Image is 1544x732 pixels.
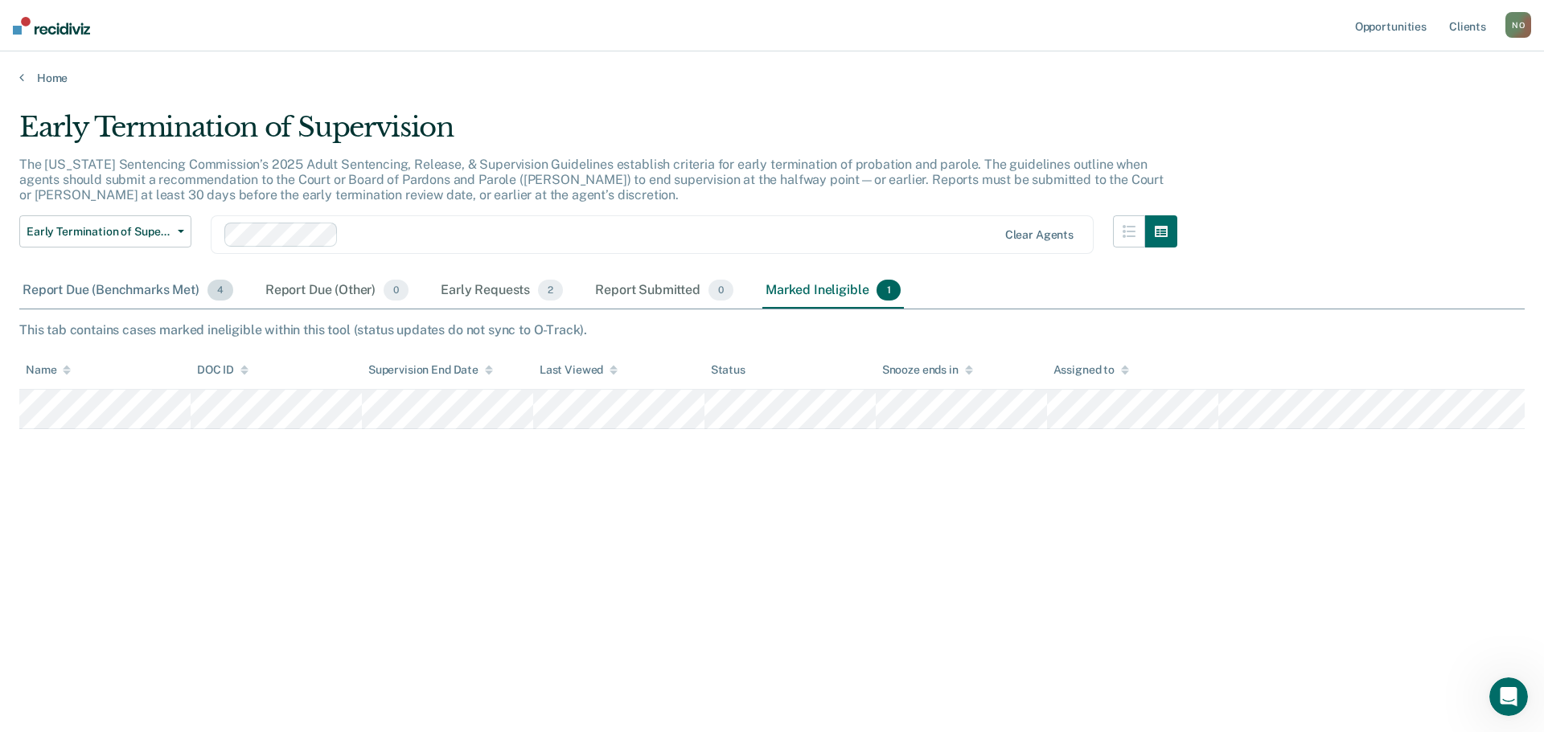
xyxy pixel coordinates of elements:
[19,273,236,309] div: Report Due (Benchmarks Met)4
[19,215,191,247] button: Early Termination of Supervision
[19,71,1525,85] a: Home
[19,157,1164,202] p: The [US_STATE] Sentencing Commission’s 2025 Adult Sentencing, Release, & Supervision Guidelines e...
[877,280,900,301] span: 1
[13,17,90,35] img: Recidiviz
[540,363,618,377] div: Last Viewed
[708,280,733,301] span: 0
[762,273,904,309] div: Marked Ineligible1
[384,280,409,301] span: 0
[19,322,1525,337] div: This tab contains cases marked ineligible within this tool (status updates do not sync to O-Track).
[26,363,71,377] div: Name
[1053,363,1129,377] div: Assigned to
[207,280,233,301] span: 4
[711,363,745,377] div: Status
[262,273,412,309] div: Report Due (Other)0
[1505,12,1531,38] div: N O
[882,363,973,377] div: Snooze ends in
[592,273,737,309] div: Report Submitted0
[19,111,1177,157] div: Early Termination of Supervision
[27,225,171,239] span: Early Termination of Supervision
[197,363,248,377] div: DOC ID
[1489,677,1528,716] iframe: Intercom live chat
[1505,12,1531,38] button: NO
[437,273,566,309] div: Early Requests2
[368,363,493,377] div: Supervision End Date
[538,280,563,301] span: 2
[1005,228,1074,242] div: Clear agents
